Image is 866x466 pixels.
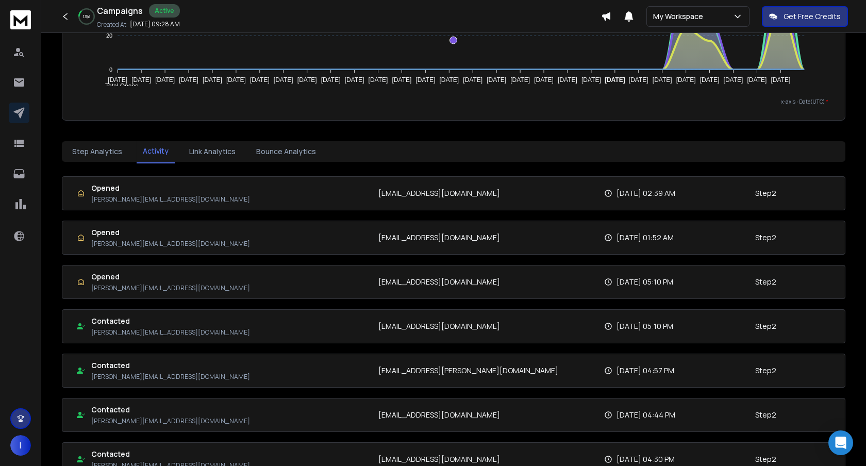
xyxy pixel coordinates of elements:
[617,321,673,331] p: [DATE] 05:10 PM
[179,76,198,84] tspan: [DATE]
[653,76,672,84] tspan: [DATE]
[91,405,250,415] h1: Contacted
[755,321,776,331] p: Step 2
[10,435,31,456] button: I
[91,272,250,282] h1: Opened
[724,76,743,84] tspan: [DATE]
[91,195,250,204] p: [PERSON_NAME][EMAIL_ADDRESS][DOMAIN_NAME]
[416,76,436,84] tspan: [DATE]
[771,76,791,84] tspan: [DATE]
[629,76,648,84] tspan: [DATE]
[378,365,558,376] p: [EMAIL_ADDRESS][PERSON_NAME][DOMAIN_NAME]
[784,11,841,22] p: Get Free Credits
[378,188,500,198] p: [EMAIL_ADDRESS][DOMAIN_NAME]
[91,417,250,425] p: [PERSON_NAME][EMAIL_ADDRESS][DOMAIN_NAME]
[130,20,180,28] p: [DATE] 09:28 AM
[755,188,776,198] p: Step 2
[97,5,143,17] h1: Campaigns
[91,373,250,381] p: [PERSON_NAME][EMAIL_ADDRESS][DOMAIN_NAME]
[463,76,483,84] tspan: [DATE]
[755,454,776,464] p: Step 2
[762,6,848,27] button: Get Free Credits
[66,140,128,163] button: Step Analytics
[91,360,250,371] h1: Contacted
[97,21,128,29] p: Created At:
[676,76,696,84] tspan: [DATE]
[755,410,776,420] p: Step 2
[345,76,364,84] tspan: [DATE]
[79,98,828,106] p: x-axis : Date(UTC)
[378,321,500,331] p: [EMAIL_ADDRESS][DOMAIN_NAME]
[91,449,250,459] h1: Contacted
[617,188,675,198] p: [DATE] 02:39 AM
[91,328,250,337] p: [PERSON_NAME][EMAIL_ADDRESS][DOMAIN_NAME]
[97,82,138,90] span: Total Opens
[250,140,322,163] button: Bounce Analytics
[378,454,500,464] p: [EMAIL_ADDRESS][DOMAIN_NAME]
[156,76,175,84] tspan: [DATE]
[250,76,270,84] tspan: [DATE]
[297,76,317,84] tspan: [DATE]
[321,76,341,84] tspan: [DATE]
[378,232,500,243] p: [EMAIL_ADDRESS][DOMAIN_NAME]
[755,277,776,287] p: Step 2
[108,76,128,84] tspan: [DATE]
[581,76,601,84] tspan: [DATE]
[106,32,112,39] tspan: 20
[91,240,250,248] p: [PERSON_NAME][EMAIL_ADDRESS][DOMAIN_NAME]
[440,76,459,84] tspan: [DATE]
[487,76,507,84] tspan: [DATE]
[149,4,180,18] div: Active
[91,183,250,193] h1: Opened
[617,277,673,287] p: [DATE] 05:10 PM
[183,140,242,163] button: Link Analytics
[137,140,175,163] button: Activity
[605,76,625,84] tspan: [DATE]
[755,232,776,243] p: Step 2
[274,76,293,84] tspan: [DATE]
[10,10,31,29] img: logo
[132,76,152,84] tspan: [DATE]
[378,410,500,420] p: [EMAIL_ADDRESS][DOMAIN_NAME]
[828,430,853,455] div: Open Intercom Messenger
[747,76,767,84] tspan: [DATE]
[109,66,112,73] tspan: 0
[91,316,250,326] h1: Contacted
[558,76,577,84] tspan: [DATE]
[226,76,246,84] tspan: [DATE]
[617,454,675,464] p: [DATE] 04:30 PM
[755,365,776,376] p: Step 2
[203,76,222,84] tspan: [DATE]
[83,13,90,20] p: 13 %
[511,76,530,84] tspan: [DATE]
[700,76,720,84] tspan: [DATE]
[369,76,388,84] tspan: [DATE]
[617,232,674,243] p: [DATE] 01:52 AM
[91,227,250,238] h1: Opened
[378,277,500,287] p: [EMAIL_ADDRESS][DOMAIN_NAME]
[91,284,250,292] p: [PERSON_NAME][EMAIL_ADDRESS][DOMAIN_NAME]
[392,76,412,84] tspan: [DATE]
[653,11,707,22] p: My Workspace
[617,410,675,420] p: [DATE] 04:44 PM
[617,365,674,376] p: [DATE] 04:57 PM
[534,76,554,84] tspan: [DATE]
